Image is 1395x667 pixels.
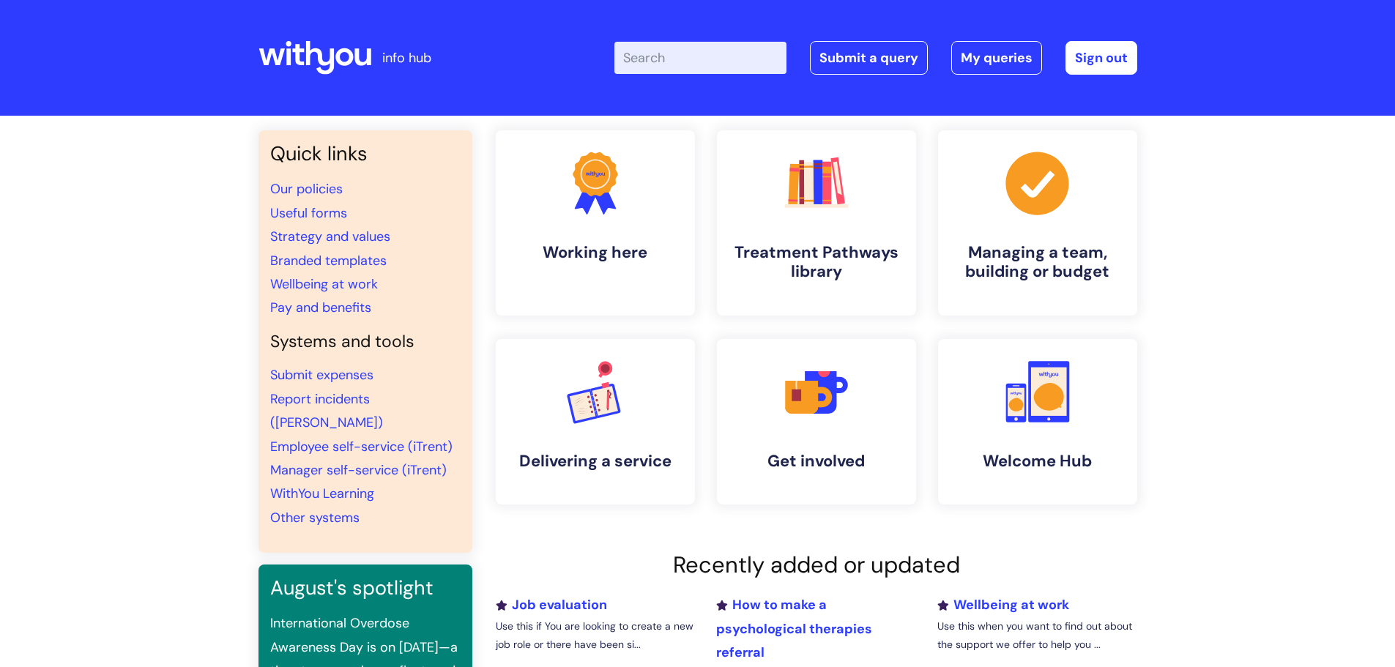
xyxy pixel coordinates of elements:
[270,299,371,316] a: Pay and benefits
[717,130,916,316] a: Treatment Pathways library
[270,332,461,352] h4: Systems and tools
[496,339,695,504] a: Delivering a service
[382,46,431,70] p: info hub
[938,339,1137,504] a: Welcome Hub
[270,180,343,198] a: Our policies
[496,617,695,654] p: Use this if You are looking to create a new job role or there have been si...
[729,243,904,282] h4: Treatment Pathways library
[1065,41,1137,75] a: Sign out
[270,142,461,165] h3: Quick links
[496,596,607,614] a: Job evaluation
[717,339,916,504] a: Get involved
[270,228,390,245] a: Strategy and values
[729,452,904,471] h4: Get involved
[614,41,1137,75] div: | -
[270,576,461,600] h3: August's spotlight
[937,596,1069,614] a: Wellbeing at work
[270,438,453,455] a: Employee self-service (iTrent)
[951,41,1042,75] a: My queries
[507,243,683,262] h4: Working here
[937,617,1137,654] p: Use this when you want to find out about the support we offer to help you ...
[507,452,683,471] h4: Delivering a service
[938,130,1137,316] a: Managing a team, building or budget
[496,130,695,316] a: Working here
[950,452,1126,471] h4: Welcome Hub
[810,41,928,75] a: Submit a query
[716,596,872,661] a: How to make a psychological therapies referral
[950,243,1126,282] h4: Managing a team, building or budget
[496,551,1137,578] h2: Recently added or updated
[270,509,360,526] a: Other systems
[614,42,786,74] input: Search
[270,275,378,293] a: Wellbeing at work
[270,390,383,431] a: Report incidents ([PERSON_NAME])
[270,252,387,269] a: Branded templates
[270,485,374,502] a: WithYou Learning
[270,204,347,222] a: Useful forms
[270,366,373,384] a: Submit expenses
[270,461,447,479] a: Manager self-service (iTrent)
